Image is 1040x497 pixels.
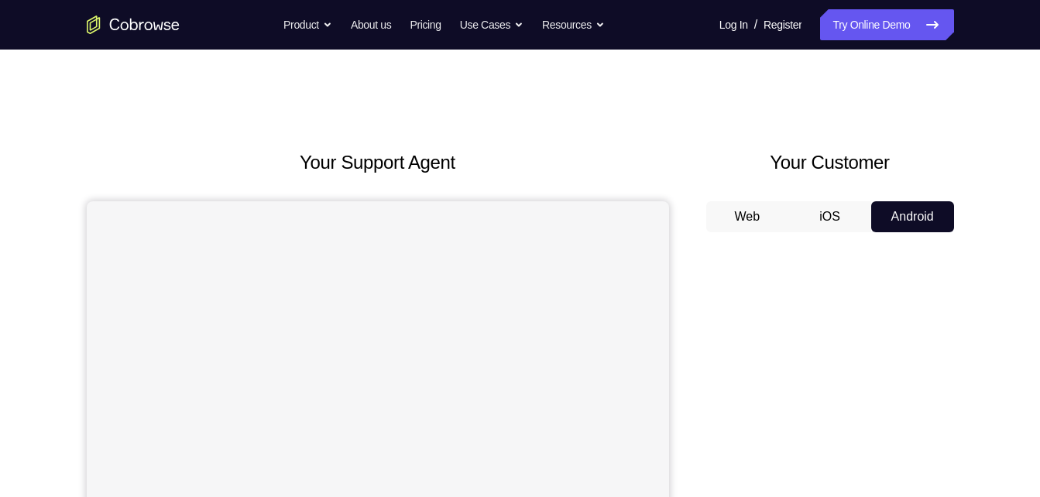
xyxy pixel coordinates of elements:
a: Register [764,9,801,40]
a: Log In [719,9,748,40]
button: Product [283,9,332,40]
button: Web [706,201,789,232]
h2: Your Customer [706,149,954,177]
button: Use Cases [460,9,523,40]
button: Resources [542,9,605,40]
button: Android [871,201,954,232]
h2: Your Support Agent [87,149,669,177]
a: About us [351,9,391,40]
span: / [754,15,757,34]
a: Go to the home page [87,15,180,34]
a: Pricing [410,9,441,40]
button: iOS [788,201,871,232]
a: Try Online Demo [820,9,953,40]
